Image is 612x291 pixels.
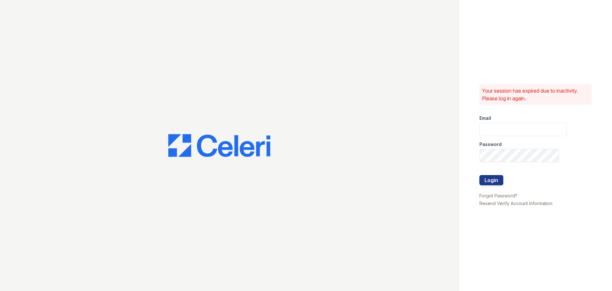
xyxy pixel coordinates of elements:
[482,87,589,102] p: Your session has expired due to inactivity. Please log in again.
[479,141,502,148] label: Password
[479,175,503,185] button: Login
[168,134,270,157] img: CE_Logo_Blue-a8612792a0a2168367f1c8372b55b34899dd931a85d93a1a3d3e32e68fde9ad4.png
[479,115,491,121] label: Email
[479,193,517,198] a: Forgot Password?
[479,201,552,206] a: Resend Verify Account Information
